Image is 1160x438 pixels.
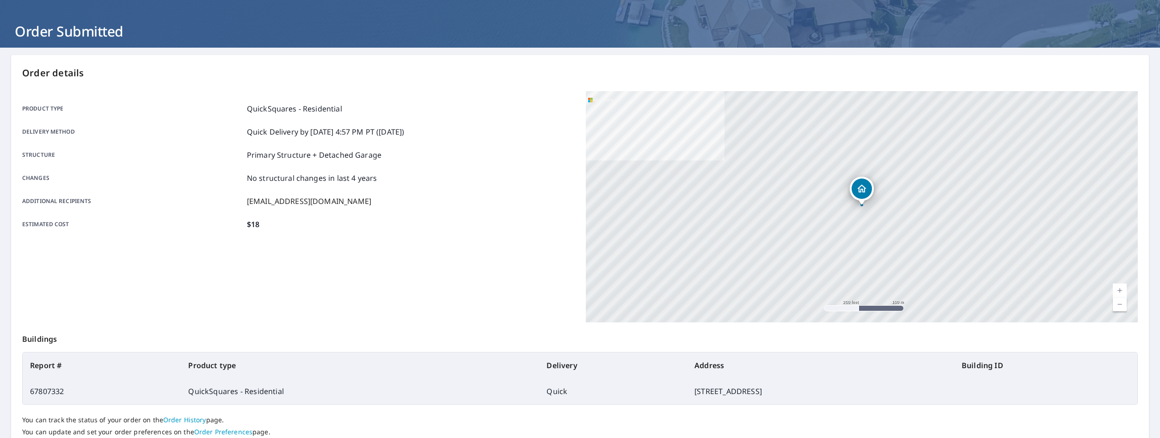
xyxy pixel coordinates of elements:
th: Address [687,352,954,378]
td: [STREET_ADDRESS] [687,378,954,404]
p: Quick Delivery by [DATE] 4:57 PM PT ([DATE]) [247,126,405,137]
th: Product type [181,352,539,378]
p: Changes [22,173,243,184]
p: Structure [22,149,243,160]
td: QuickSquares - Residential [181,378,539,404]
p: You can track the status of your order on the page. [22,416,1138,424]
a: Current Level 17, Zoom Out [1113,297,1127,311]
h1: Order Submitted [11,22,1149,41]
p: Primary Structure + Detached Garage [247,149,381,160]
a: Order History [163,415,206,424]
p: Estimated cost [22,219,243,230]
th: Delivery [539,352,687,378]
th: Building ID [954,352,1137,378]
p: $18 [247,219,259,230]
p: QuickSquares - Residential [247,103,342,114]
td: 67807332 [23,378,181,404]
p: [EMAIL_ADDRESS][DOMAIN_NAME] [247,196,371,207]
a: Order Preferences [194,427,252,436]
p: No structural changes in last 4 years [247,173,377,184]
div: Dropped pin, building 1, Residential property, 2503 Trailside Ct Sugar Land, TX 77479 [850,177,874,205]
td: Quick [539,378,687,404]
p: Product type [22,103,243,114]
p: Delivery method [22,126,243,137]
th: Report # [23,352,181,378]
p: Buildings [22,322,1138,352]
a: Current Level 17, Zoom In [1113,284,1127,297]
p: You can update and set your order preferences on the page. [22,428,1138,436]
p: Order details [22,66,1138,80]
p: Additional recipients [22,196,243,207]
